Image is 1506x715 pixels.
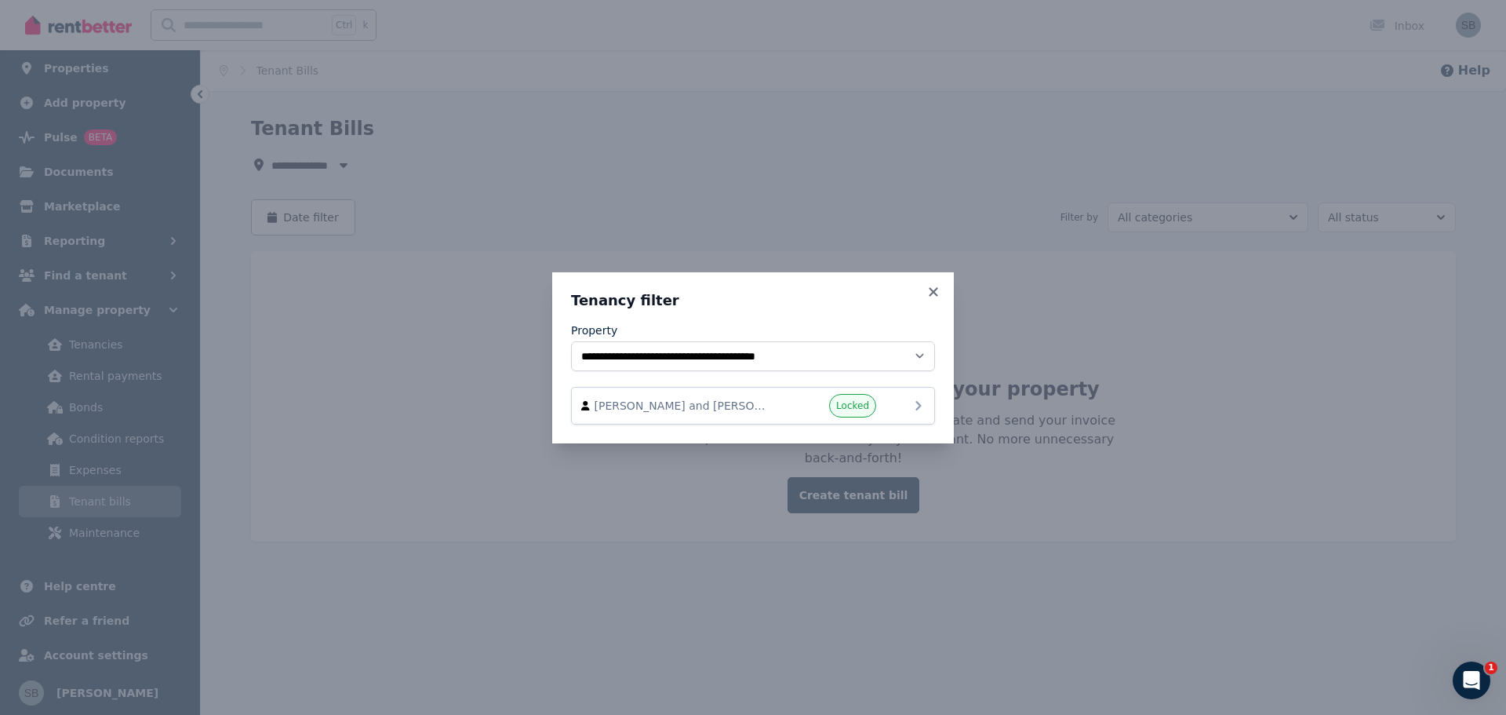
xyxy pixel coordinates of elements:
[595,398,773,414] span: [PERSON_NAME] and [PERSON_NAME]
[571,291,935,310] h3: Tenancy filter
[1453,662,1490,699] iframe: Intercom live chat
[571,323,617,338] label: Property
[1485,662,1497,674] span: 1
[836,399,869,412] span: Locked
[571,387,935,425] a: [PERSON_NAME] and [PERSON_NAME]Locked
